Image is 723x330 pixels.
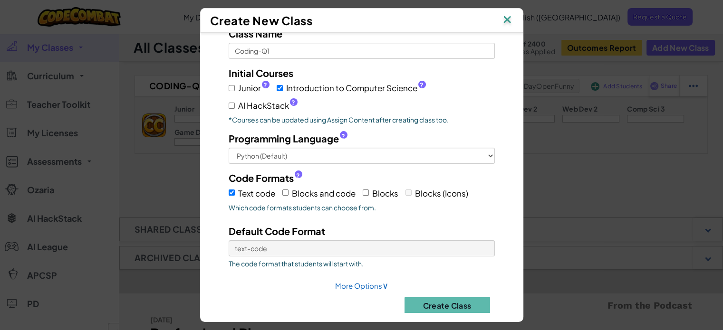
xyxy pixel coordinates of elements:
[415,188,468,198] span: Blocks (Icons)
[229,189,235,196] input: Text code
[229,259,495,268] span: The code format that students will start with.
[501,13,513,28] img: IconClose.svg
[229,203,495,212] span: Which code formats students can choose from.
[238,99,298,113] span: AI HackStack
[229,132,339,145] span: Programming Language
[238,81,270,95] span: Junior
[291,99,295,106] span: ?
[229,225,325,237] span: Default Code Format
[229,115,495,124] p: *Courses can be updated using Assign Content after creating class too.
[335,281,388,290] a: More Options
[296,172,300,179] span: ?
[229,103,235,109] input: AI HackStack?
[229,85,235,91] input: Junior?
[405,297,490,314] button: Create Class
[292,188,356,198] span: Blocks and code
[229,28,282,39] span: Class Name
[277,85,283,91] input: Introduction to Computer Science?
[363,189,369,196] input: Blocks
[420,81,424,89] span: ?
[341,132,345,140] span: ?
[372,188,398,198] span: Blocks
[229,66,293,80] label: Initial Courses
[405,189,412,196] input: Blocks (Icons)
[210,13,313,28] span: Create New Class
[263,81,267,89] span: ?
[286,81,426,95] span: Introduction to Computer Science
[382,280,388,291] span: ∨
[282,189,289,196] input: Blocks and code
[238,188,275,198] span: Text code
[229,171,294,185] span: Code Formats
